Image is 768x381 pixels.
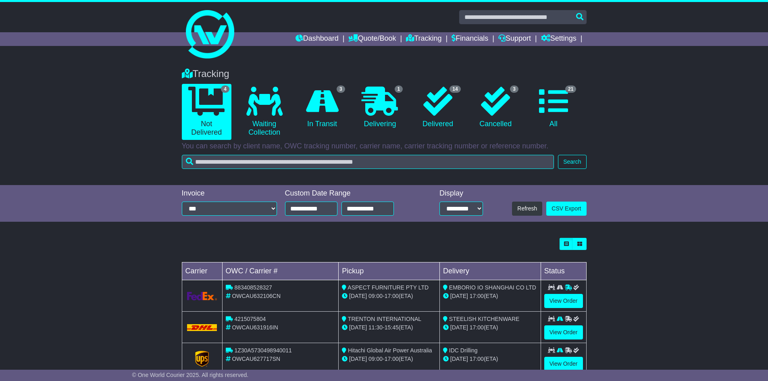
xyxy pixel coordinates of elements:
span: [DATE] [450,293,468,299]
span: [DATE] [349,356,367,362]
span: IDC Drilling [449,347,478,354]
span: ASPECT FURNITURE PTY LTD [348,284,429,291]
a: View Order [544,357,583,371]
span: 883408528327 [234,284,272,291]
td: Pickup [339,262,440,280]
span: 14 [450,85,460,93]
span: EMBORIO IO SHANGHAI CO LTD [449,284,536,291]
span: 17:00 [470,356,484,362]
img: GetCarrierServiceLogo [195,351,209,367]
a: CSV Export [546,202,586,216]
span: 3 [337,85,345,93]
a: View Order [544,294,583,308]
span: 17:00 [470,324,484,331]
a: 1 Delivering [355,84,405,131]
div: (ETA) [443,323,537,332]
a: Quote/Book [348,32,396,46]
span: OWCAU631916IN [232,324,278,331]
span: [DATE] [450,356,468,362]
a: Dashboard [296,32,339,46]
span: © One World Courier 2025. All rights reserved. [132,372,249,378]
span: 4 [221,85,229,93]
div: Invoice [182,189,277,198]
span: 09:00 [368,293,383,299]
span: OWCAU627717SN [232,356,280,362]
span: 21 [565,85,576,93]
div: (ETA) [443,355,537,363]
span: 17:00 [385,293,399,299]
span: Hitachi Global Air Power Australia [348,347,432,354]
span: [DATE] [349,293,367,299]
span: [DATE] [450,324,468,331]
button: Search [558,155,586,169]
span: 17:00 [470,293,484,299]
a: Waiting Collection [239,84,289,140]
img: GetCarrierServiceLogo [187,292,217,300]
div: Tracking [178,68,591,80]
span: 09:00 [368,356,383,362]
a: Support [498,32,531,46]
button: Refresh [512,202,542,216]
span: 11:30 [368,324,383,331]
span: TRENTON INTERNATIONAL [348,316,421,322]
a: View Order [544,325,583,339]
a: Settings [541,32,577,46]
span: STEELISH KITCHENWARE [449,316,520,322]
a: 4 Not Delivered [182,84,231,140]
a: 21 All [529,84,578,131]
div: Display [439,189,483,198]
img: DHL.png [187,324,217,331]
span: 4215075804 [234,316,266,322]
div: - (ETA) [342,292,436,300]
span: 3 [510,85,518,93]
span: OWCAU632106CN [232,293,281,299]
td: Status [541,262,586,280]
div: (ETA) [443,292,537,300]
a: 3 In Transit [297,84,347,131]
span: 17:00 [385,356,399,362]
span: 1 [395,85,403,93]
a: Tracking [406,32,441,46]
td: OWC / Carrier # [222,262,339,280]
div: - (ETA) [342,323,436,332]
a: Financials [452,32,488,46]
td: Delivery [439,262,541,280]
a: 3 Cancelled [471,84,520,131]
td: Carrier [182,262,222,280]
div: Custom Date Range [285,189,414,198]
span: 1Z30A5730498940011 [234,347,291,354]
span: 15:45 [385,324,399,331]
p: You can search by client name, OWC tracking number, carrier name, carrier tracking number or refe... [182,142,587,151]
span: [DATE] [349,324,367,331]
a: 14 Delivered [413,84,462,131]
div: - (ETA) [342,355,436,363]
